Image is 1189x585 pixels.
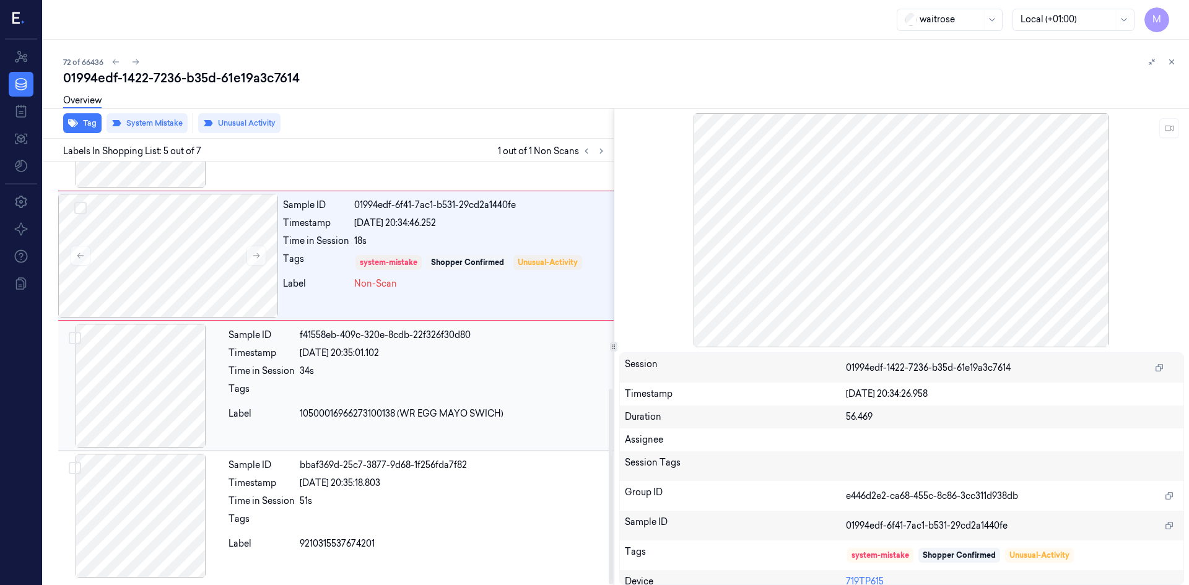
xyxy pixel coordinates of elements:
div: Assignee [625,433,1179,446]
button: Tag [63,113,102,133]
div: Time in Session [283,235,349,248]
button: Select row [69,462,81,474]
span: Labels In Shopping List: 5 out of 7 [63,145,201,158]
div: Timestamp [229,347,295,360]
div: Timestamp [229,477,295,490]
div: Unusual-Activity [1009,550,1069,561]
a: Overview [63,94,102,108]
span: 10500016966273100138 (WR EGG MAYO SWICH) [300,407,503,420]
div: Tags [283,253,349,272]
div: bbaf369d-25c7-3877-9d68-1f256fda7f82 [300,459,609,472]
div: 01994edf-1422-7236-b35d-61e19a3c7614 [63,69,1179,87]
div: Sample ID [229,329,295,342]
div: Timestamp [625,388,847,401]
div: Label [229,407,295,420]
div: 34s [300,365,609,378]
div: 56.469 [846,410,1178,423]
div: f41558eb-409c-320e-8cdb-22f326f30d80 [300,329,609,342]
button: Unusual Activity [198,113,281,133]
button: M [1144,7,1169,32]
button: System Mistake [107,113,188,133]
div: 51s [300,495,609,508]
div: Unusual-Activity [518,257,578,268]
div: system-mistake [360,257,417,268]
div: 18s [354,235,609,248]
div: Label [283,277,349,290]
div: [DATE] 20:34:46.252 [354,217,609,230]
div: Duration [625,410,847,423]
div: [DATE] 20:34:26.958 [846,388,1178,401]
div: [DATE] 20:35:01.102 [300,347,609,360]
div: Tags [229,383,295,402]
div: Sample ID [625,516,847,535]
div: Time in Session [229,495,295,508]
span: 72 of 66436 [63,57,103,67]
button: Select row [74,202,87,214]
button: Select row [69,332,81,344]
div: Tags [229,513,295,532]
div: Shopper Confirmed [923,550,996,561]
div: Label [229,537,295,550]
div: Shopper Confirmed [431,257,504,268]
span: 01994edf-6f41-7ac1-b531-29cd2a1440fe [846,519,1008,532]
span: e446d2e2-ca68-455c-8c86-3cc311d938db [846,490,1018,503]
div: [DATE] 20:35:18.803 [300,477,609,490]
div: Time in Session [229,365,295,378]
div: Timestamp [283,217,349,230]
span: 9210315537674201 [300,537,375,550]
span: 1 out of 1 Non Scans [498,144,609,158]
div: Session [625,358,847,378]
div: Tags [625,545,847,565]
div: Session Tags [625,456,847,476]
div: Sample ID [229,459,295,472]
span: Non-Scan [354,277,397,290]
div: Group ID [625,486,847,506]
div: system-mistake [851,550,909,561]
span: 01994edf-1422-7236-b35d-61e19a3c7614 [846,362,1011,375]
div: Sample ID [283,199,349,212]
div: 01994edf-6f41-7ac1-b531-29cd2a1440fe [354,199,609,212]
